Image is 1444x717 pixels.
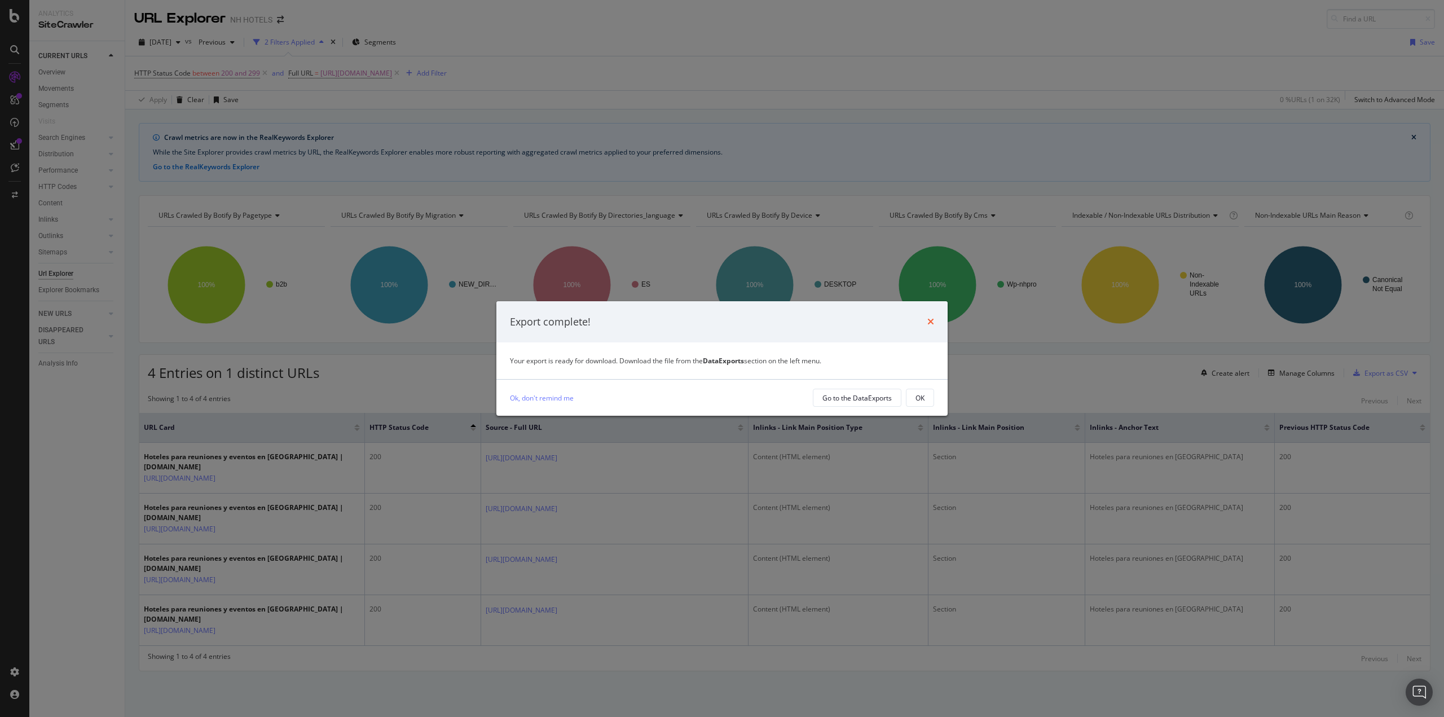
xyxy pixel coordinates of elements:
strong: DataExports [703,356,744,366]
div: Open Intercom Messenger [1406,679,1433,706]
div: Your export is ready for download. Download the file from the [510,356,934,366]
div: OK [915,393,924,403]
span: section on the left menu. [703,356,821,366]
div: times [927,315,934,329]
div: modal [496,301,948,416]
button: Go to the DataExports [813,389,901,407]
div: Go to the DataExports [822,393,892,403]
div: Export complete! [510,315,591,329]
a: Ok, don't remind me [510,392,574,404]
button: OK [906,389,934,407]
